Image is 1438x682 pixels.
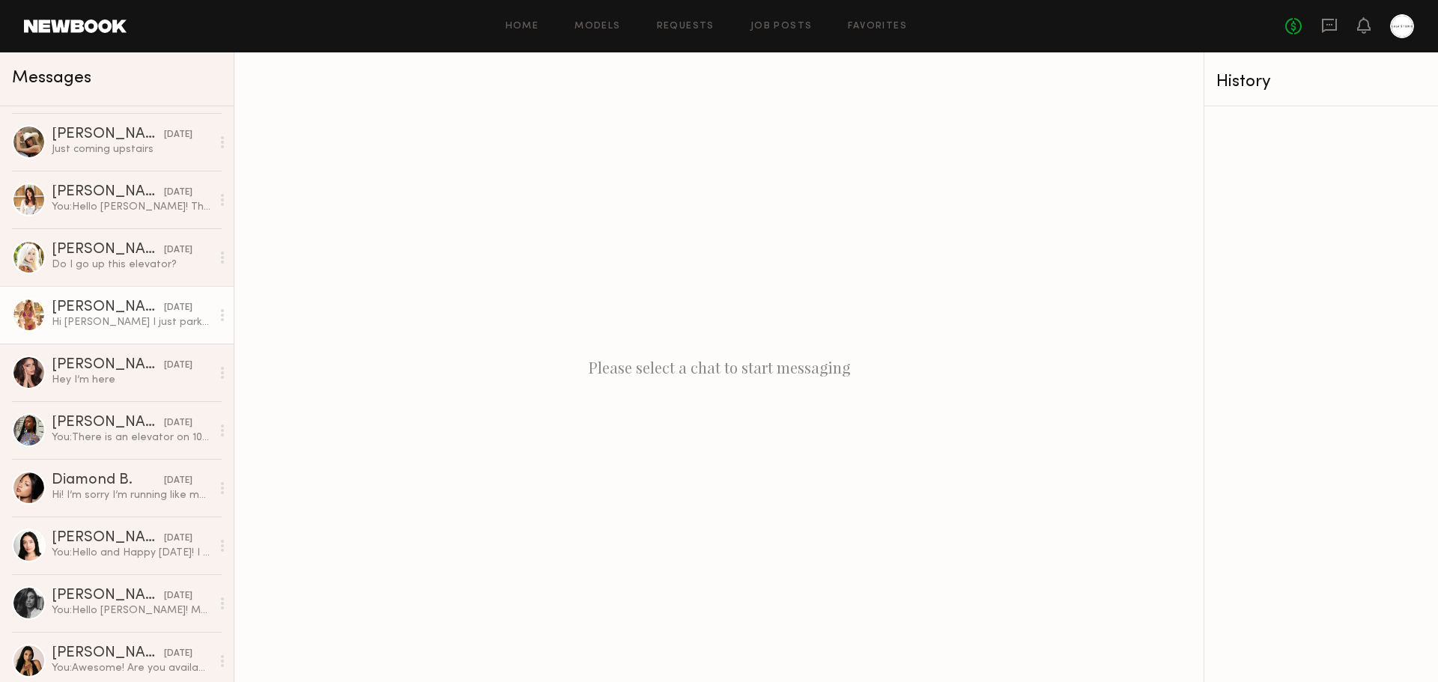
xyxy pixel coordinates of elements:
[234,52,1204,682] div: Please select a chat to start messaging
[164,186,192,200] div: [DATE]
[574,22,620,31] a: Models
[848,22,907,31] a: Favorites
[52,200,211,214] div: You: Hello [PERSON_NAME]! Thank you so much for your response. We are going to be unavailable nex...
[164,301,192,315] div: [DATE]
[164,474,192,488] div: [DATE]
[52,243,164,258] div: [PERSON_NAME]
[52,142,211,156] div: Just coming upstairs
[52,531,164,546] div: [PERSON_NAME]
[52,415,164,430] div: [PERSON_NAME]
[52,127,164,142] div: [PERSON_NAME]
[52,546,211,560] div: You: Hello and Happy [DATE]! I apologize the delay in getting back to you .. I wasn't able to che...
[52,373,211,387] div: Hey I’m here
[52,430,211,445] div: You: There is an elevator on 10th st :) please take the elevator to 3rd floor and find us at 304
[164,359,192,373] div: [DATE]
[52,258,211,272] div: Do I go up this elevator?
[506,22,539,31] a: Home
[164,589,192,603] div: [DATE]
[52,661,211,675] div: You: Awesome! Are you available [DATE] around 11:30AM?
[52,488,211,502] div: Hi! I’m sorry I’m running like mfive minutes behind!
[164,243,192,258] div: [DATE]
[52,588,164,603] div: [PERSON_NAME]
[164,647,192,661] div: [DATE]
[164,532,192,546] div: [DATE]
[12,70,91,87] span: Messages
[164,128,192,142] div: [DATE]
[52,315,211,329] div: Hi [PERSON_NAME] I just parked on 10th st heading to suite now 😊🙌
[52,300,164,315] div: [PERSON_NAME]
[52,646,164,661] div: [PERSON_NAME]
[52,185,164,200] div: [PERSON_NAME]
[164,416,192,430] div: [DATE]
[1216,73,1426,91] div: History
[52,358,164,373] div: [PERSON_NAME]
[52,603,211,618] div: You: Hello [PERSON_NAME]! My name is [PERSON_NAME] and I'm with Lala Studio an e-Comm Photo Studi...
[750,22,813,31] a: Job Posts
[52,473,164,488] div: Diamond B.
[657,22,715,31] a: Requests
